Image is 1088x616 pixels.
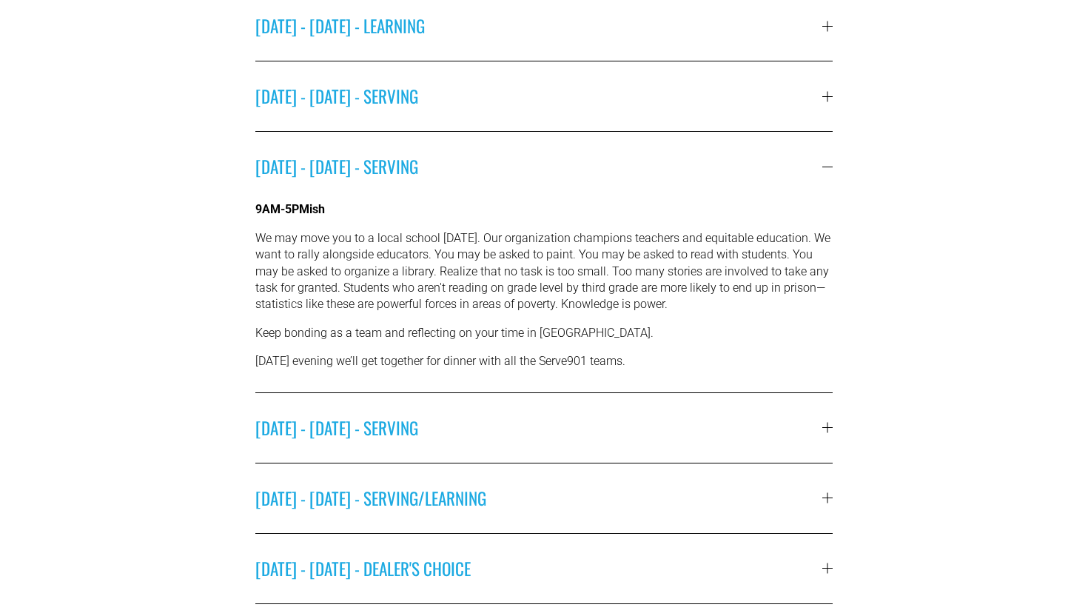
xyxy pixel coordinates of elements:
[255,415,822,441] span: [DATE] - [DATE] - SERVING
[255,154,822,179] span: [DATE] - [DATE] - SERVING
[255,84,822,109] span: [DATE] - [DATE] - SERVING
[255,486,822,511] span: [DATE] - [DATE] - SERVING/LEARNING
[255,201,833,392] div: [DATE] - [DATE] - SERVING
[255,325,833,341] p: Keep bonding as a team and reflecting on your time in [GEOGRAPHIC_DATA].
[255,202,325,216] strong: 9AM-5PMish
[255,463,833,533] button: [DATE] - [DATE] - SERVING/LEARNING
[255,13,822,38] span: [DATE] - [DATE] - LEARNING
[255,353,833,369] p: [DATE] evening we’ll get together for dinner with all the Serve901 teams.
[255,393,833,463] button: [DATE] - [DATE] - SERVING
[255,556,822,581] span: [DATE] - [DATE] - DEALER'S CHOICE
[255,132,833,201] button: [DATE] - [DATE] - SERVING
[255,230,833,313] p: We may move you to a local school [DATE]. Our organization champions teachers and equitable educa...
[255,61,833,131] button: [DATE] - [DATE] - SERVING
[255,534,833,603] button: [DATE] - [DATE] - DEALER'S CHOICE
